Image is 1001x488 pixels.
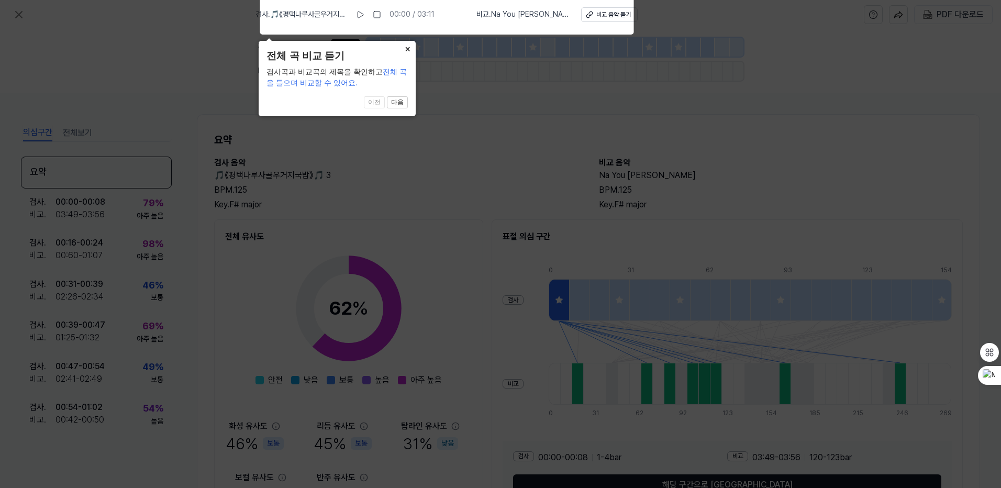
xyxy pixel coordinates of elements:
span: 비교 . Na You [PERSON_NAME] [476,9,569,20]
button: Close [399,41,416,56]
div: 검사곡과 비교곡의 제목을 확인하고 [266,66,408,88]
span: 검사 . 🎵《평택나루사골우거지국밥》🎵 3 [255,9,348,20]
button: 비교 음악 듣기 [581,7,638,22]
div: 00:00 / 03:11 [390,9,435,20]
div: 비교 음악 듣기 [596,10,631,19]
span: 전체 곡을 들으며 비교할 수 있어요. [266,68,407,87]
header: 전체 곡 비교 듣기 [266,49,408,64]
button: 다음 [387,96,408,109]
